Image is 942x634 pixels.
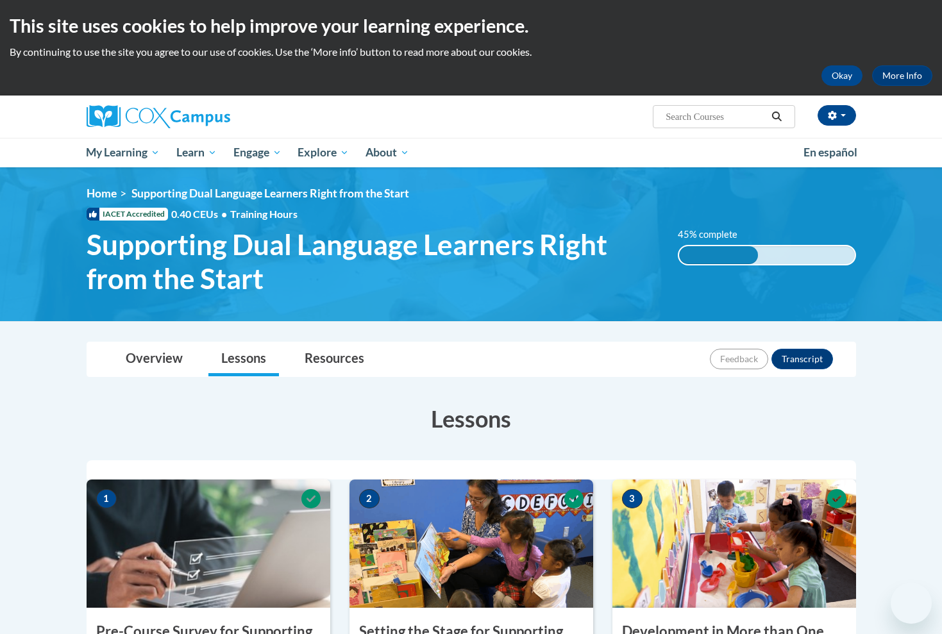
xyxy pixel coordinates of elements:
button: Transcript [771,349,833,369]
a: Lessons [208,342,279,376]
img: Cox Campus [87,105,230,128]
a: Explore [289,138,357,167]
div: Main menu [67,138,875,167]
span: • [221,208,227,220]
span: IACET Accredited [87,208,168,221]
a: About [357,138,417,167]
h2: This site uses cookies to help improve your learning experience. [10,13,932,38]
div: 45% complete [679,246,758,264]
span: Training Hours [230,208,298,220]
a: Cox Campus [87,105,330,128]
iframe: Button to launch messaging window [891,583,932,624]
a: Engage [225,138,290,167]
h3: Lessons [87,403,856,435]
iframe: Close message [797,552,823,578]
label: 45% complete [678,228,752,242]
img: Course Image [87,480,330,608]
span: 1 [96,489,117,508]
button: Okay [821,65,862,86]
a: En español [795,139,866,166]
p: By continuing to use the site you agree to our use of cookies. Use the ‘More info’ button to read... [10,45,932,59]
span: 3 [622,489,643,508]
img: Course Image [612,480,856,608]
a: Resources [292,342,377,376]
span: About [366,145,409,160]
span: En español [803,146,857,159]
span: My Learning [86,145,160,160]
span: Explore [298,145,349,160]
span: Engage [233,145,282,160]
button: Account Settings [818,105,856,126]
a: More Info [872,65,932,86]
span: Supporting Dual Language Learners Right from the Start [131,187,409,200]
input: Search Courses [664,109,767,124]
button: Feedback [710,349,768,369]
span: Supporting Dual Language Learners Right from the Start [87,228,659,296]
a: Overview [113,342,196,376]
span: Learn [176,145,217,160]
a: My Learning [78,138,169,167]
img: Course Image [349,480,593,608]
button: Search [767,109,786,124]
span: 0.40 CEUs [171,207,230,221]
a: Learn [168,138,225,167]
span: 2 [359,489,380,508]
a: Home [87,187,117,200]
